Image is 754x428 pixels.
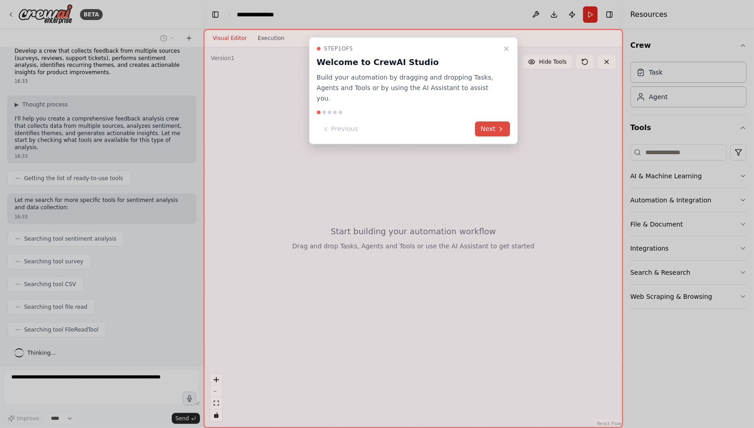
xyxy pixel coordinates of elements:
[317,72,499,103] p: Build your automation by dragging and dropping Tasks, Agents and Tools or by using the AI Assista...
[209,8,222,21] button: Hide left sidebar
[324,45,353,52] span: Step 1 of 5
[317,121,364,136] button: Previous
[317,56,499,69] h3: Welcome to CrewAI Studio
[475,121,510,136] button: Next
[501,43,512,54] button: Close walkthrough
